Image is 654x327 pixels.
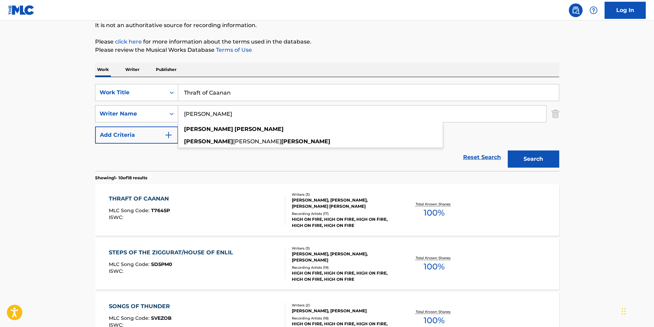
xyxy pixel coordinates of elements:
[215,47,252,53] a: Terms of Use
[95,21,559,29] p: It is not an authoritative source for recording information.
[151,315,172,321] span: SVEZOB
[164,131,173,139] img: 9d2ae6d4665cec9f34b9.svg
[292,246,395,251] div: Writers ( 3 )
[95,84,559,171] form: Search Form
[95,238,559,290] a: STEPS OF THE ZIGGURAT/HOUSE OF ENLILMLC Song Code:SD5PM0ISWC:Writers (3)[PERSON_NAME], [PERSON_NA...
[508,150,559,168] button: Search
[109,268,125,274] span: ISWC :
[109,214,125,220] span: ISWC :
[109,261,151,267] span: MLC Song Code :
[115,38,142,45] a: click here
[605,2,646,19] a: Log In
[424,207,445,219] span: 100 %
[416,202,452,207] p: Total Known Shares:
[109,249,237,257] div: STEPS OF THE ZIGGURAT/HOUSE OF ENLIL
[154,62,179,77] p: Publisher
[622,301,626,322] div: Drag
[460,150,504,165] a: Reset Search
[292,270,395,282] div: HIGH ON FIRE, HIGH ON FIRE, HIGH ON FIRE, HIGH ON FIRE, HIGH ON FIRE
[424,314,445,327] span: 100 %
[95,175,147,181] p: Showing 1 - 10 of 18 results
[123,62,141,77] p: Writer
[292,308,395,314] div: [PERSON_NAME], [PERSON_NAME]
[109,195,172,203] div: THRAFT OF CAANAN
[572,6,580,14] img: search
[281,138,330,145] strong: [PERSON_NAME]
[292,316,395,321] div: Recording Artists ( 18 )
[292,265,395,270] div: Recording Artists ( 19 )
[109,315,151,321] span: MLC Song Code :
[292,303,395,308] div: Writers ( 2 )
[184,126,233,132] strong: [PERSON_NAME]
[416,255,452,261] p: Total Known Shares:
[95,184,559,236] a: THRAFT OF CAANANMLC Song Code:T7645PISWC:Writers (3)[PERSON_NAME], [PERSON_NAME], [PERSON_NAME] [...
[589,6,598,14] img: help
[109,302,173,311] div: SONGS OF THUNDER
[95,126,178,144] button: Add Criteria
[234,126,284,132] strong: [PERSON_NAME]
[424,261,445,273] span: 100 %
[100,88,161,97] div: Work Title
[109,207,151,214] span: MLC Song Code :
[8,5,35,15] img: MLC Logo
[184,138,233,145] strong: [PERSON_NAME]
[292,216,395,229] div: HIGH ON FIRE, HIGH ON FIRE, HIGH ON FIRE, HIGH ON FIRE, HIGH ON FIRE
[95,62,111,77] p: Work
[292,197,395,209] div: [PERSON_NAME], [PERSON_NAME], [PERSON_NAME] [PERSON_NAME]
[151,207,170,214] span: T7645P
[95,46,559,54] p: Please review the Musical Works Database
[569,3,583,17] a: Public Search
[620,294,654,327] iframe: Chat Widget
[292,192,395,197] div: Writers ( 3 )
[416,309,452,314] p: Total Known Shares:
[95,38,559,46] p: Please for more information about the terms used in the database.
[292,251,395,263] div: [PERSON_NAME], [PERSON_NAME], [PERSON_NAME]
[587,3,600,17] div: Help
[100,110,161,118] div: Writer Name
[233,138,281,145] span: [PERSON_NAME]
[151,261,172,267] span: SD5PM0
[552,105,559,122] img: Delete Criterion
[292,211,395,216] div: Recording Artists ( 17 )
